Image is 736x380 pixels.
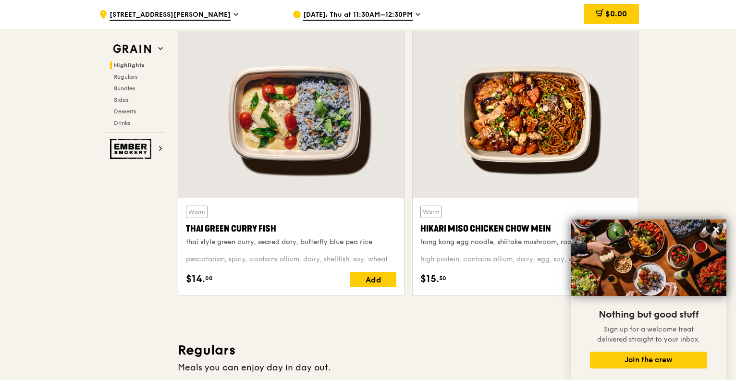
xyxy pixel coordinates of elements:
[350,272,396,287] div: Add
[303,10,413,21] span: [DATE], Thu at 11:30AM–12:30PM
[439,274,446,282] span: 50
[186,206,208,218] div: Warm
[110,139,154,159] img: Ember Smokery web logo
[114,74,137,80] span: Regulars
[110,10,231,21] span: [STREET_ADDRESS][PERSON_NAME]
[114,97,128,103] span: Sides
[178,342,639,359] h3: Regulars
[114,85,135,92] span: Bundles
[110,40,154,58] img: Grain web logo
[114,120,130,126] span: Drinks
[590,352,707,368] button: Join the crew
[420,222,631,235] div: Hikari Miso Chicken Chow Mein
[420,255,631,264] div: high protein, contains allium, dairy, egg, soy, wheat
[114,108,136,115] span: Desserts
[709,222,724,237] button: Close
[178,361,639,374] div: Meals you can enjoy day in day out.
[420,237,631,247] div: hong kong egg noodle, shiitake mushroom, roasted carrot
[186,272,205,286] span: $14.
[571,220,726,296] img: DSC07876-Edit02-Large.jpeg
[599,309,699,320] span: Nothing but good stuff
[114,62,145,69] span: Highlights
[205,274,213,282] span: 00
[186,222,396,235] div: Thai Green Curry Fish
[605,9,627,18] span: $0.00
[597,325,700,343] span: Sign up for a welcome treat delivered straight to your inbox.
[186,237,396,247] div: thai style green curry, seared dory, butterfly blue pea rice
[420,206,442,218] div: Warm
[420,272,439,286] span: $15.
[186,255,396,264] div: pescatarian, spicy, contains allium, dairy, shellfish, soy, wheat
